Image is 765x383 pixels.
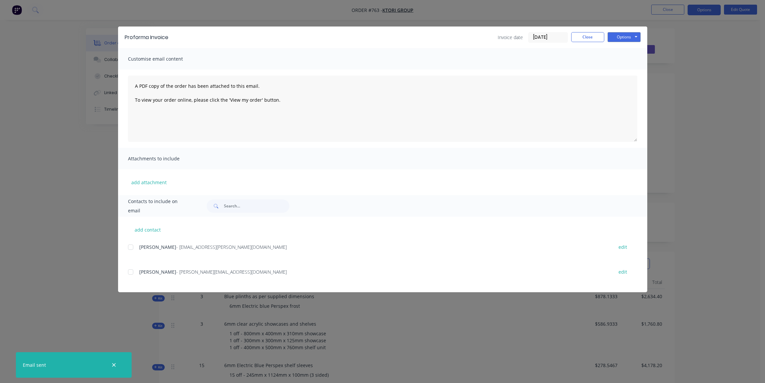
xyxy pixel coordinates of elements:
[608,32,641,42] button: Options
[128,177,170,187] button: add attachment
[571,32,604,42] button: Close
[498,34,523,41] span: Invoice date
[139,269,176,275] span: [PERSON_NAME]
[176,269,287,275] span: - [PERSON_NAME][EMAIL_ADDRESS][DOMAIN_NAME]
[128,197,191,215] span: Contacts to include on email
[23,361,46,368] div: Email sent
[125,33,168,41] div: Proforma Invoice
[128,54,201,64] span: Customise email content
[615,267,631,276] button: edit
[128,76,637,142] textarea: A PDF copy of the order has been attached to this email. To view your order online, please click ...
[128,154,201,163] span: Attachments to include
[176,244,287,250] span: - [EMAIL_ADDRESS][PERSON_NAME][DOMAIN_NAME]
[128,225,168,235] button: add contact
[615,243,631,251] button: edit
[139,244,176,250] span: [PERSON_NAME]
[224,199,289,213] input: Search...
